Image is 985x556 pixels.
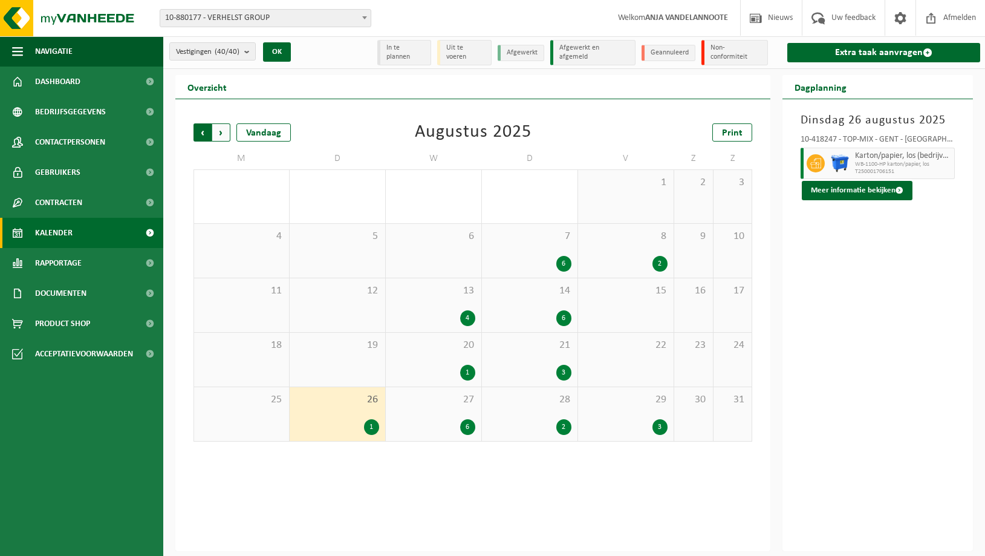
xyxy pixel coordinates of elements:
span: 31 [720,393,746,407]
span: Documenten [35,278,86,309]
li: Afgewerkt [498,45,544,61]
span: Gebruikers [35,157,80,188]
span: 16 [680,284,707,298]
li: In te plannen [377,40,432,65]
span: Product Shop [35,309,90,339]
span: 9 [680,230,707,243]
span: Bedrijfsgegevens [35,97,106,127]
td: Z [674,148,714,169]
span: 24 [720,339,746,352]
td: Z [714,148,753,169]
span: Dashboard [35,67,80,97]
li: Afgewerkt en afgemeld [550,40,636,65]
li: Non-conformiteit [701,40,768,65]
span: 1 [584,176,668,189]
div: 4 [460,310,475,326]
div: Augustus 2025 [415,123,532,142]
div: 6 [460,419,475,435]
div: 1 [364,419,379,435]
span: 7 [488,230,571,243]
span: 17 [720,284,746,298]
td: D [482,148,578,169]
span: 4 [200,230,283,243]
span: 12 [296,284,379,298]
span: 11 [200,284,283,298]
div: 6 [556,256,571,272]
span: 18 [200,339,283,352]
span: 10 [720,230,746,243]
span: 30 [680,393,707,407]
div: 1 [460,365,475,381]
li: Uit te voeren [437,40,492,65]
span: 2 [680,176,707,189]
span: 29 [584,393,668,407]
div: Vandaag [236,123,291,142]
td: W [386,148,482,169]
span: Rapportage [35,248,82,278]
span: Print [722,128,743,138]
td: D [290,148,386,169]
span: 28 [488,393,571,407]
span: 13 [392,284,475,298]
strong: ANJA VANDELANNOOTE [645,13,728,22]
h2: Overzicht [175,75,239,99]
span: 22 [584,339,668,352]
button: Vestigingen(40/40) [169,42,256,61]
span: 8 [584,230,668,243]
a: Print [712,123,752,142]
span: Contracten [35,188,82,218]
button: OK [263,42,291,62]
span: Kalender [35,218,73,248]
span: 15 [584,284,668,298]
span: 6 [392,230,475,243]
span: Acceptatievoorwaarden [35,339,133,369]
span: Vestigingen [176,43,239,61]
span: Contactpersonen [35,127,105,157]
td: V [578,148,674,169]
span: 10-880177 - VERHELST GROUP [160,10,371,27]
div: 3 [556,365,571,381]
span: Vorige [193,123,212,142]
span: 14 [488,284,571,298]
span: 27 [392,393,475,407]
li: Geannuleerd [642,45,695,61]
div: 2 [556,419,571,435]
span: 10-880177 - VERHELST GROUP [160,9,371,27]
td: M [193,148,290,169]
span: 5 [296,230,379,243]
span: 25 [200,393,283,407]
span: 23 [680,339,707,352]
div: 6 [556,310,571,326]
div: 2 [652,256,668,272]
count: (40/40) [215,48,239,56]
span: 3 [720,176,746,189]
div: 3 [652,419,668,435]
span: Volgende [212,123,230,142]
span: 20 [392,339,475,352]
span: Navigatie [35,36,73,67]
span: 21 [488,339,571,352]
span: 19 [296,339,379,352]
span: 26 [296,393,379,407]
